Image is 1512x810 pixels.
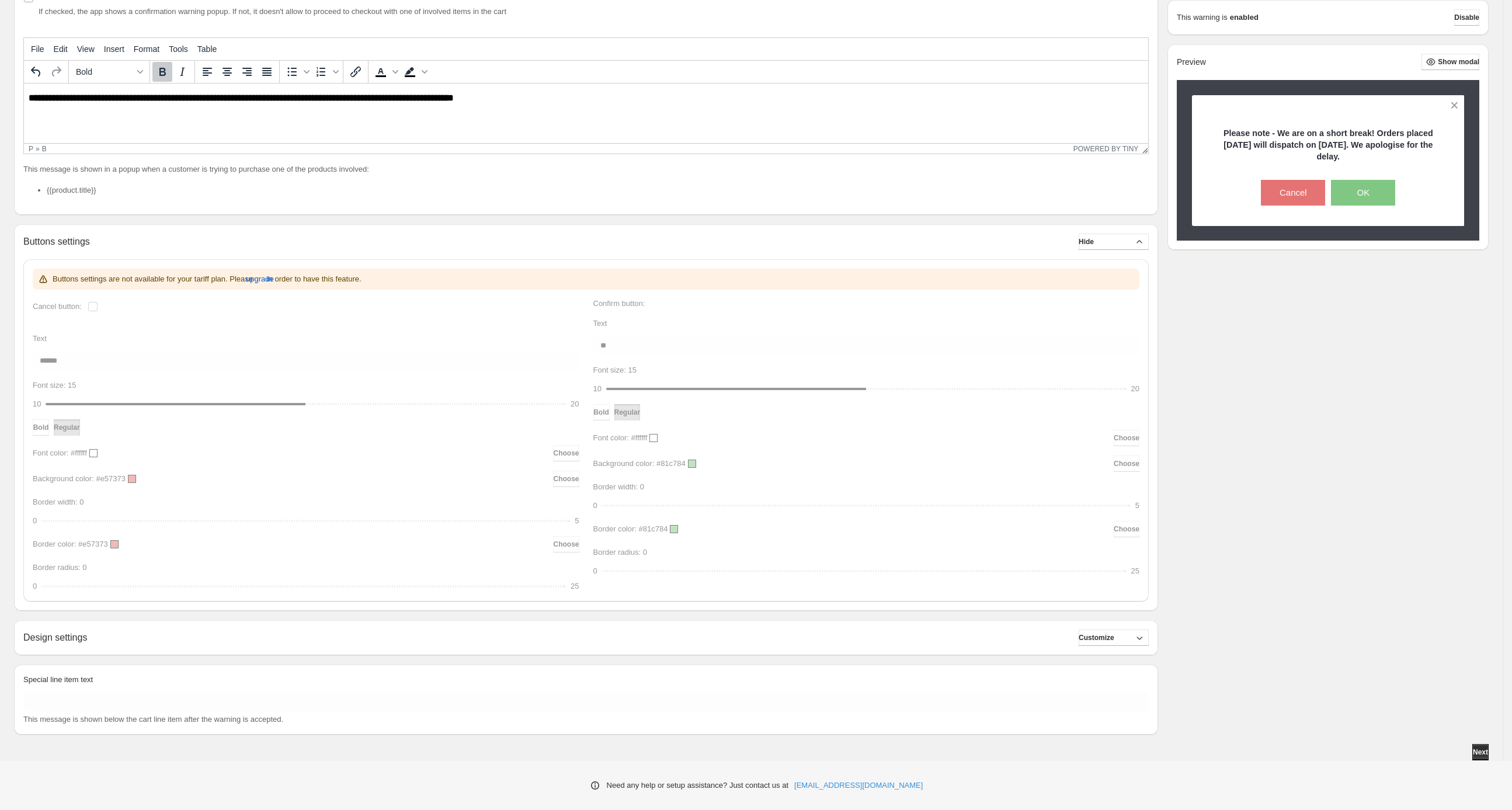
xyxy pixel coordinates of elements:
button: Customize [1079,630,1149,646]
strong: enabled [1230,12,1259,23]
button: Align center [217,62,237,82]
span: Special line item text [23,675,93,684]
button: Hide [1079,234,1149,250]
div: p [29,145,33,153]
span: Show modal [1438,57,1479,67]
li: {{product.title}} [47,185,1149,196]
strong: Please note - We are on a short break! Orders placed [DATE] will dispatch on [DATE]. We apologise... [1223,128,1433,161]
span: Edit [54,44,68,54]
span: Hide [1079,237,1094,246]
span: Format [134,44,159,54]
h2: Design settings [23,632,87,643]
div: Text color [371,62,400,82]
span: This message is shown below the cart line item after the warning is accepted. [23,715,283,724]
button: Disable [1454,9,1479,26]
a: upgrade [246,270,274,288]
button: Justify [257,62,277,82]
button: Redo [46,62,66,82]
button: Next [1472,744,1489,760]
h2: Preview [1177,57,1206,67]
div: Background color [400,62,429,82]
button: OK [1331,180,1395,206]
button: Italic [172,62,192,82]
button: Cancel [1261,180,1325,206]
span: Insert [104,44,124,54]
div: Bullet list [282,62,311,82]
button: Bold [152,62,172,82]
button: Undo [26,62,46,82]
div: » [36,145,40,153]
button: Formats [71,62,147,82]
div: b [42,145,47,153]
button: Insert/edit link [346,62,366,82]
div: Numbered list [311,62,340,82]
div: Resize [1138,144,1148,154]
span: upgrade [246,273,274,285]
a: [EMAIL_ADDRESS][DOMAIN_NAME] [794,780,923,791]
p: Buttons settings are not available for your tariff plan. Please in order to have this feature. [53,273,362,285]
span: If checked, the app shows a confirmation warning popup. If not, it doesn't allow to proceed to ch... [39,7,506,16]
p: This warning is [1177,12,1228,23]
button: Align left [197,62,217,82]
button: Show modal [1421,54,1479,70]
a: Powered by Tiny [1073,145,1139,153]
span: File [31,44,44,54]
p: This message is shown in a popup when a customer is trying to purchase one of the products involved: [23,164,1149,175]
span: View [77,44,95,54]
span: Tools [169,44,188,54]
span: Table [197,44,217,54]
button: Align right [237,62,257,82]
span: Bold [76,67,133,77]
span: Next [1473,748,1488,757]
span: Customize [1079,633,1114,642]
h2: Buttons settings [23,236,90,247]
span: Disable [1454,13,1479,22]
iframe: Rich Text Area [24,84,1148,143]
